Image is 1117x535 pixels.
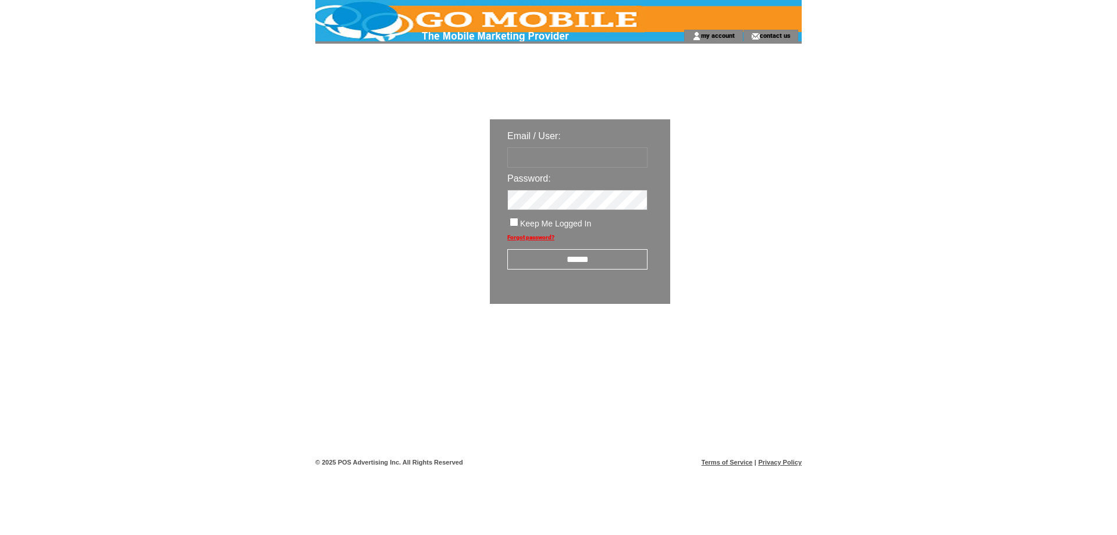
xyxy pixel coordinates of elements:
span: | [755,459,756,466]
a: contact us [760,31,791,39]
span: Password: [507,173,551,183]
span: Keep Me Logged In [520,219,591,228]
span: © 2025 POS Advertising Inc. All Rights Reserved [315,459,463,466]
img: contact_us_icon.gif [751,31,760,41]
a: my account [701,31,735,39]
a: Privacy Policy [758,459,802,466]
img: transparent.png [704,333,762,348]
img: account_icon.gif [692,31,701,41]
a: Forgot password? [507,234,554,240]
a: Terms of Service [702,459,753,466]
span: Email / User: [507,131,561,141]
